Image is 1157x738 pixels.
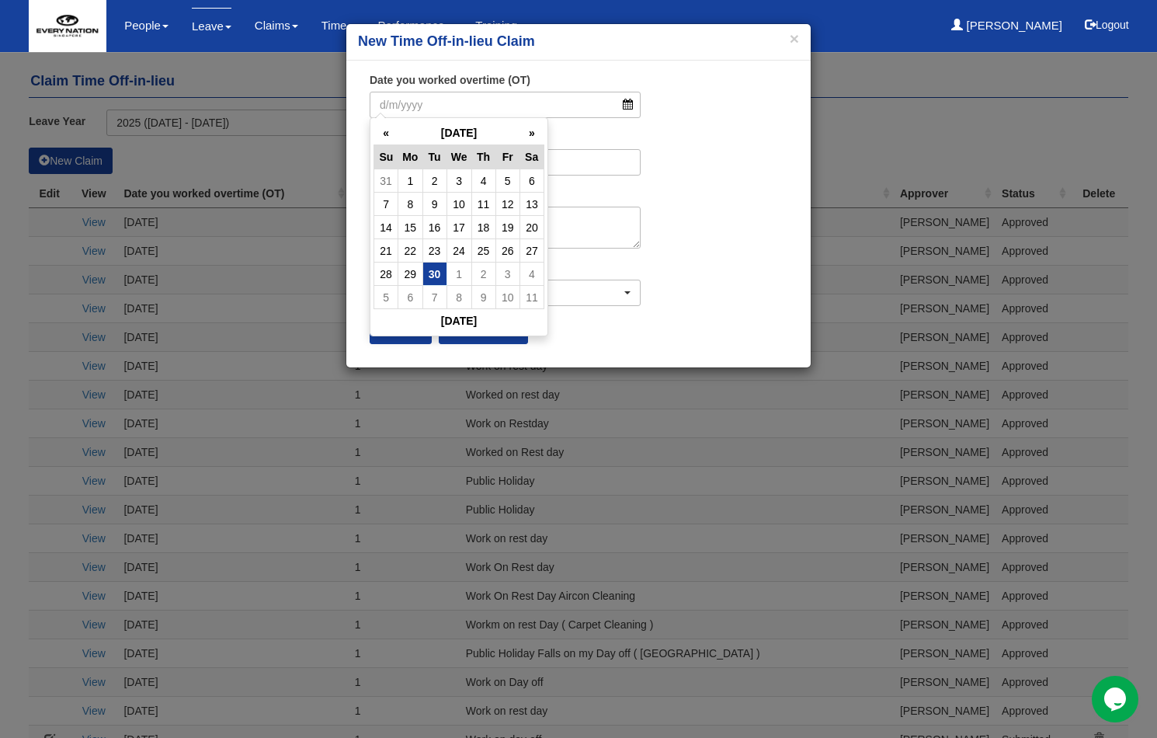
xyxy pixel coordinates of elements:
td: 1 [398,169,422,193]
button: × [790,30,799,47]
td: 25 [471,239,495,263]
td: 3 [446,169,471,193]
th: Sa [519,145,544,169]
td: 23 [422,239,446,263]
td: 14 [374,216,398,239]
td: 22 [398,239,422,263]
td: 5 [495,169,519,193]
td: 16 [422,216,446,239]
td: 11 [471,193,495,216]
td: 9 [471,286,495,309]
td: 26 [495,239,519,263]
td: 3 [495,263,519,286]
th: » [519,121,544,145]
th: Fr [495,145,519,169]
td: 12 [495,193,519,216]
th: Tu [422,145,446,169]
th: Th [471,145,495,169]
td: 11 [519,286,544,309]
b: New Time Off-in-lieu Claim [358,33,535,49]
th: Su [374,145,398,169]
td: 10 [495,286,519,309]
td: 18 [471,216,495,239]
td: 8 [446,286,471,309]
input: d/m/yyyy [370,92,641,118]
label: Date you worked overtime (OT) [370,72,530,88]
th: We [446,145,471,169]
td: 20 [519,216,544,239]
th: Mo [398,145,422,169]
td: 15 [398,216,422,239]
td: 6 [519,169,544,193]
td: 21 [374,239,398,263]
td: 4 [519,263,544,286]
th: [DATE] [374,309,544,333]
td: 2 [422,169,446,193]
td: 30 [422,263,446,286]
td: 24 [446,239,471,263]
td: 7 [422,286,446,309]
td: 1 [446,263,471,286]
td: 17 [446,216,471,239]
th: [DATE] [398,121,520,145]
td: 9 [422,193,446,216]
td: 5 [374,286,398,309]
td: 29 [398,263,422,286]
td: 7 [374,193,398,216]
iframe: chat widget [1092,676,1141,722]
td: 2 [471,263,495,286]
td: 6 [398,286,422,309]
td: 13 [519,193,544,216]
td: 4 [471,169,495,193]
td: 10 [446,193,471,216]
td: 8 [398,193,422,216]
td: 27 [519,239,544,263]
th: « [374,121,398,145]
td: 31 [374,169,398,193]
td: 28 [374,263,398,286]
td: 19 [495,216,519,239]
